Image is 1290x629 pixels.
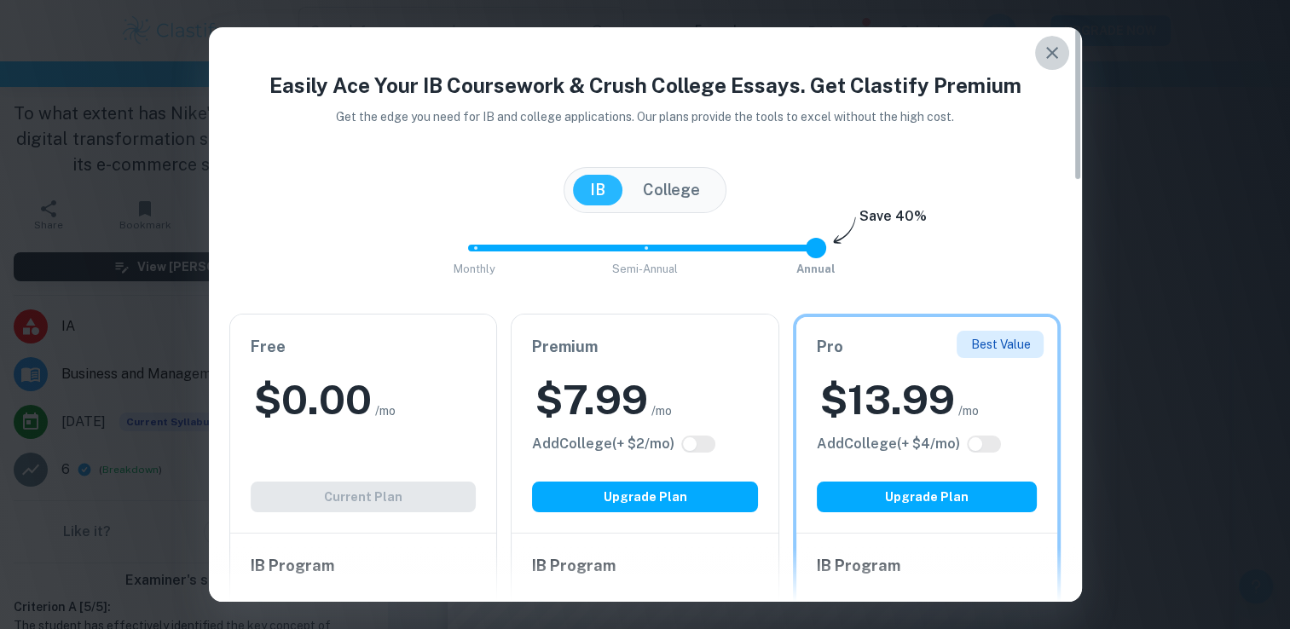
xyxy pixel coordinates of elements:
[254,372,372,427] h2: $ 0.00
[573,175,622,205] button: IB
[820,372,955,427] h2: $ 13.99
[651,401,672,420] span: /mo
[535,372,648,427] h2: $ 7.99
[817,335,1038,359] h6: Pro
[970,335,1030,354] p: Best Value
[626,175,717,205] button: College
[958,401,979,420] span: /mo
[817,434,960,454] h6: Click to see all the additional College features.
[251,335,477,359] h6: Free
[833,216,856,245] img: subscription-arrow.svg
[454,263,495,275] span: Monthly
[532,482,758,512] button: Upgrade Plan
[375,401,396,420] span: /mo
[532,434,674,454] h6: Click to see all the additional College features.
[612,263,678,275] span: Semi-Annual
[817,482,1038,512] button: Upgrade Plan
[859,206,927,235] h6: Save 40%
[796,263,836,275] span: Annual
[312,107,978,126] p: Get the edge you need for IB and college applications. Our plans provide the tools to excel witho...
[532,335,758,359] h6: Premium
[229,70,1062,101] h4: Easily Ace Your IB Coursework & Crush College Essays. Get Clastify Premium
